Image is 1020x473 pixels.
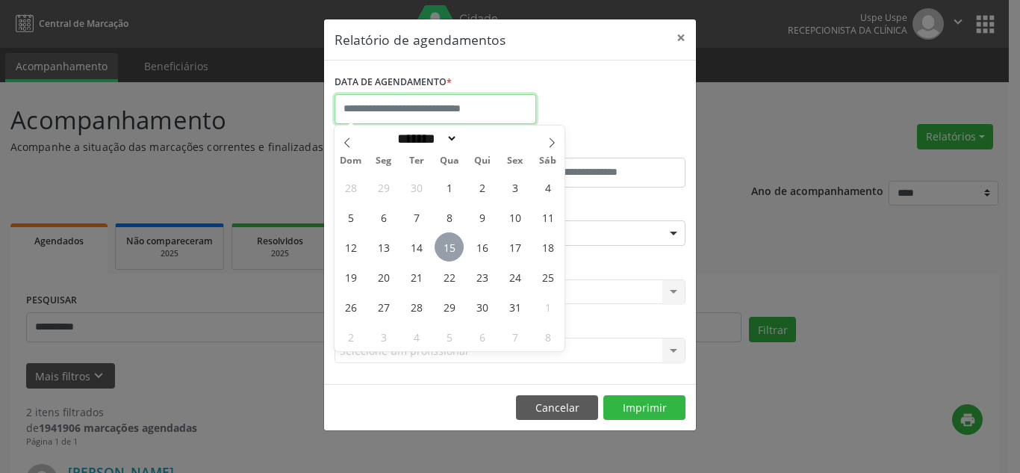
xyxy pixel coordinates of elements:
[500,173,529,202] span: Outubro 3, 2025
[336,322,365,351] span: Novembro 2, 2025
[500,232,529,262] span: Outubro 17, 2025
[369,232,398,262] span: Outubro 13, 2025
[466,156,499,166] span: Qui
[369,292,398,321] span: Outubro 27, 2025
[500,322,529,351] span: Novembro 7, 2025
[336,173,365,202] span: Setembro 28, 2025
[499,156,532,166] span: Sex
[336,232,365,262] span: Outubro 12, 2025
[467,173,497,202] span: Outubro 2, 2025
[500,262,529,291] span: Outubro 24, 2025
[435,173,464,202] span: Outubro 1, 2025
[369,203,398,232] span: Outubro 6, 2025
[435,322,464,351] span: Novembro 5, 2025
[336,203,365,232] span: Outubro 5, 2025
[533,203,562,232] span: Outubro 11, 2025
[533,262,562,291] span: Outubro 25, 2025
[603,395,685,421] button: Imprimir
[533,322,562,351] span: Novembro 8, 2025
[335,156,367,166] span: Dom
[435,292,464,321] span: Outubro 29, 2025
[367,156,400,166] span: Seg
[402,322,431,351] span: Novembro 4, 2025
[533,173,562,202] span: Outubro 4, 2025
[467,232,497,262] span: Outubro 16, 2025
[369,322,398,351] span: Novembro 3, 2025
[500,203,529,232] span: Outubro 10, 2025
[516,395,598,421] button: Cancelar
[532,156,565,166] span: Sáb
[435,232,464,262] span: Outubro 15, 2025
[400,156,433,166] span: Ter
[369,262,398,291] span: Outubro 20, 2025
[514,135,685,158] label: ATÉ
[402,262,431,291] span: Outubro 21, 2025
[335,30,506,49] h5: Relatório de agendamentos
[500,292,529,321] span: Outubro 31, 2025
[392,131,458,146] select: Month
[402,203,431,232] span: Outubro 7, 2025
[467,262,497,291] span: Outubro 23, 2025
[433,156,466,166] span: Qua
[467,292,497,321] span: Outubro 30, 2025
[369,173,398,202] span: Setembro 29, 2025
[402,292,431,321] span: Outubro 28, 2025
[467,322,497,351] span: Novembro 6, 2025
[435,203,464,232] span: Outubro 8, 2025
[336,292,365,321] span: Outubro 26, 2025
[402,232,431,262] span: Outubro 14, 2025
[467,203,497,232] span: Outubro 9, 2025
[666,19,696,56] button: Close
[435,262,464,291] span: Outubro 22, 2025
[402,173,431,202] span: Setembro 30, 2025
[335,71,452,94] label: DATA DE AGENDAMENTO
[458,131,507,146] input: Year
[336,262,365,291] span: Outubro 19, 2025
[533,292,562,321] span: Novembro 1, 2025
[533,232,562,262] span: Outubro 18, 2025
